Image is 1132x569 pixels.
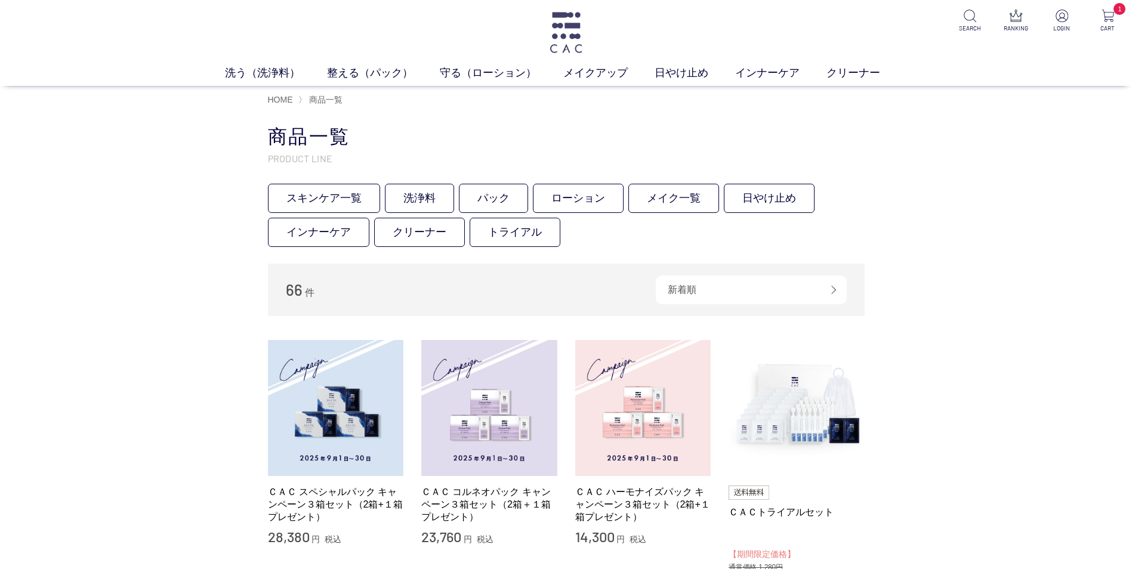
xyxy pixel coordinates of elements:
[1047,10,1077,33] a: LOGIN
[268,218,369,247] a: インナーケア
[575,528,615,545] span: 14,300
[628,184,719,213] a: メイク一覧
[268,528,310,545] span: 28,380
[575,485,711,524] a: ＣＡＣ ハーモナイズパック キャンペーン３箱セット（2箱+１箱プレゼント）
[311,534,320,544] span: 円
[470,218,560,247] a: トライアル
[307,95,343,104] a: 商品一覧
[286,280,303,299] span: 66
[268,152,865,165] p: PRODUCT LINE
[374,218,465,247] a: クリーナー
[268,124,865,150] h1: 商品一覧
[575,340,711,476] img: ＣＡＣ ハーモナイズパック キャンペーン３箱セット（2箱+１箱プレゼント）
[477,534,493,544] span: 税込
[325,534,341,544] span: 税込
[1093,24,1122,33] p: CART
[533,184,624,213] a: ローション
[464,534,472,544] span: 円
[729,485,769,500] img: 送料無料
[729,548,865,561] div: 【期間限定価格】
[735,65,826,81] a: インナーケア
[656,276,847,304] div: 新着順
[305,287,314,298] span: 件
[630,534,646,544] span: 税込
[548,12,584,53] img: logo
[309,95,343,104] span: 商品一覧
[724,184,815,213] a: 日やけ止め
[385,184,454,213] a: 洗浄料
[1114,3,1125,15] span: 1
[298,94,346,106] li: 〉
[1001,10,1031,33] a: RANKING
[655,65,735,81] a: 日やけ止め
[268,184,380,213] a: スキンケア一覧
[1047,24,1077,33] p: LOGIN
[955,24,985,33] p: SEARCH
[1001,24,1031,33] p: RANKING
[459,184,528,213] a: パック
[225,65,327,81] a: 洗う（洗浄料）
[421,528,461,545] span: 23,760
[826,65,907,81] a: クリーナー
[616,534,625,544] span: 円
[421,485,557,524] a: ＣＡＣ コルネオパック キャンペーン３箱セット（2箱＋１箱プレゼント）
[563,65,655,81] a: メイクアップ
[440,65,563,81] a: 守る（ローション）
[729,340,865,476] img: ＣＡＣトライアルセット
[421,340,557,476] img: ＣＡＣ コルネオパック キャンペーン３箱セット（2箱＋１箱プレゼント）
[955,10,985,33] a: SEARCH
[268,340,404,476] img: ＣＡＣ スペシャルパック キャンペーン３箱セット（2箱+１箱プレゼント）
[268,485,404,524] a: ＣＡＣ スペシャルパック キャンペーン３箱セット（2箱+１箱プレゼント）
[268,95,293,104] a: HOME
[1093,10,1122,33] a: 1 CART
[327,65,440,81] a: 整える（パック）
[729,506,865,518] a: ＣＡＣトライアルセット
